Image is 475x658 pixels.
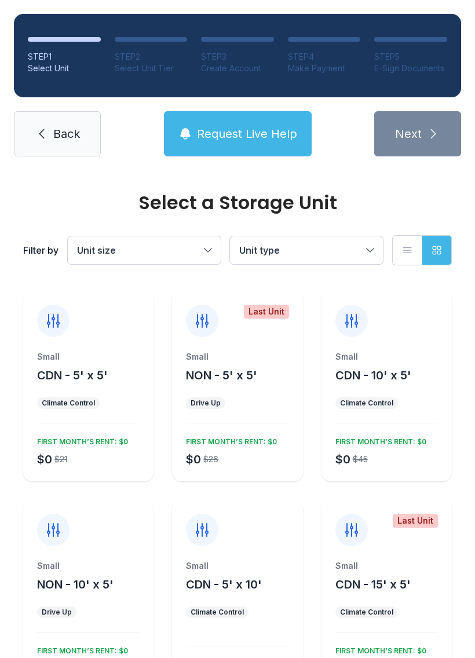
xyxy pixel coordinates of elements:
[181,433,277,447] div: FIRST MONTH’S RENT: $0
[335,351,438,363] div: Small
[335,560,438,572] div: Small
[23,193,452,212] div: Select a Storage Unit
[340,399,393,408] div: Climate Control
[230,236,383,264] button: Unit type
[28,51,101,63] div: STEP 1
[335,577,411,591] span: CDN - 15' x 5'
[186,560,288,572] div: Small
[186,351,288,363] div: Small
[32,433,128,447] div: FIRST MONTH’S RENT: $0
[393,514,438,528] div: Last Unit
[374,63,447,74] div: E-Sign Documents
[37,367,108,383] button: CDN - 5' x 5'
[340,608,393,617] div: Climate Control
[203,454,218,465] div: $26
[353,454,368,465] div: $45
[186,451,201,467] div: $0
[186,577,262,591] span: CDN - 5' x 10'
[201,63,274,74] div: Create Account
[201,51,274,63] div: STEP 3
[239,244,280,256] span: Unit type
[186,576,262,593] button: CDN - 5' x 10'
[186,368,257,382] span: NON - 5' x 5'
[335,576,411,593] button: CDN - 15' x 5'
[335,367,411,383] button: CDN - 10' x 5'
[32,642,128,656] div: FIRST MONTH’S RENT: $0
[53,126,80,142] span: Back
[244,305,289,319] div: Last Unit
[191,399,221,408] div: Drive Up
[197,126,297,142] span: Request Live Help
[54,454,67,465] div: $21
[186,367,257,383] button: NON - 5' x 5'
[288,51,361,63] div: STEP 4
[331,642,426,656] div: FIRST MONTH’S RENT: $0
[37,577,114,591] span: NON - 10' x 5'
[23,243,59,257] div: Filter by
[37,560,140,572] div: Small
[335,368,411,382] span: CDN - 10' x 5'
[288,63,361,74] div: Make Payment
[28,63,101,74] div: Select Unit
[335,451,350,467] div: $0
[37,576,114,593] button: NON - 10' x 5'
[374,51,447,63] div: STEP 5
[37,451,52,467] div: $0
[115,51,188,63] div: STEP 2
[77,244,116,256] span: Unit size
[191,608,244,617] div: Climate Control
[37,368,108,382] span: CDN - 5' x 5'
[42,399,95,408] div: Climate Control
[331,433,426,447] div: FIRST MONTH’S RENT: $0
[42,608,72,617] div: Drive Up
[115,63,188,74] div: Select Unit Tier
[68,236,221,264] button: Unit size
[37,351,140,363] div: Small
[395,126,422,142] span: Next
